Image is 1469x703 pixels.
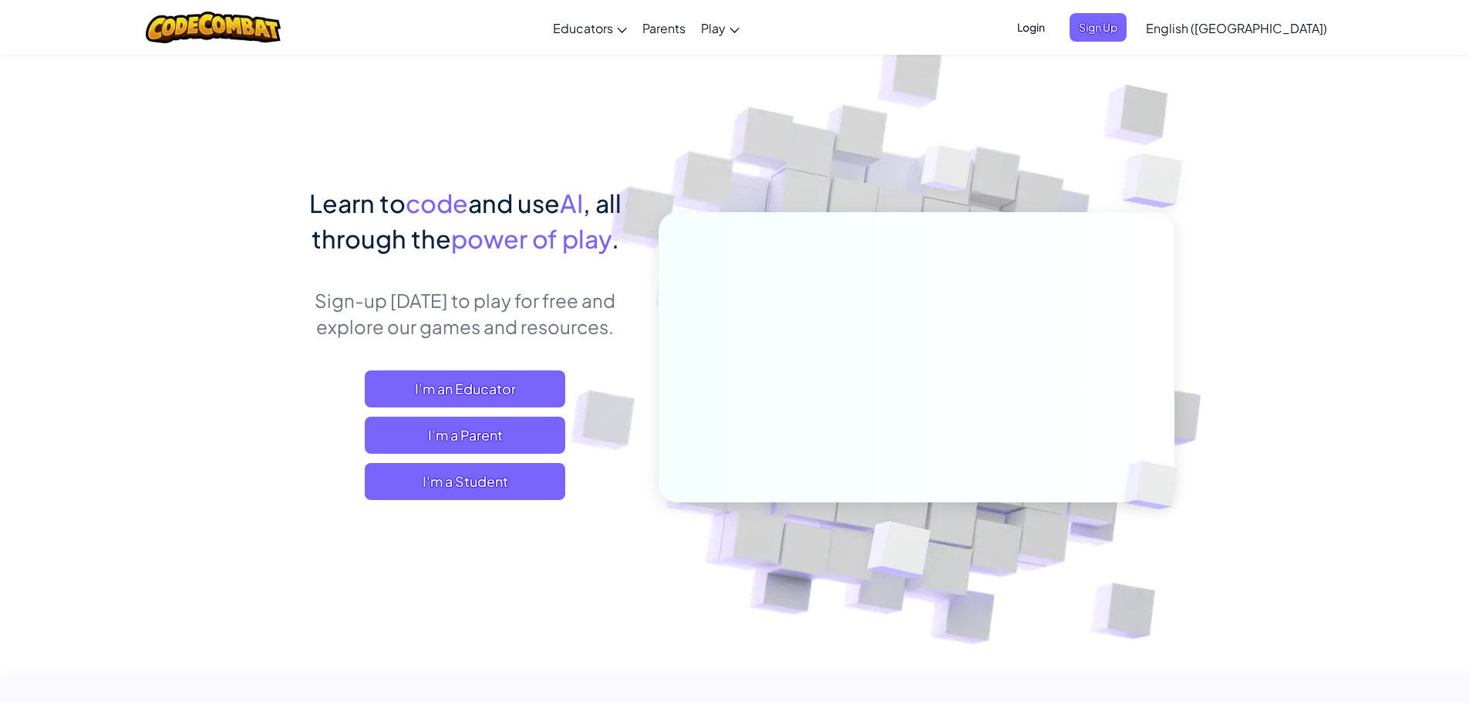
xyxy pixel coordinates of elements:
[468,188,560,218] span: and use
[1146,20,1327,36] span: English ([GEOGRAPHIC_DATA])
[365,417,565,454] a: I'm a Parent
[406,188,468,218] span: code
[1098,429,1214,542] img: Overlap cubes
[1138,7,1335,49] a: English ([GEOGRAPHIC_DATA])
[635,7,693,49] a: Parents
[701,20,726,36] span: Play
[829,488,967,617] img: Overlap cubes
[553,20,613,36] span: Educators
[309,188,406,218] span: Learn to
[365,370,565,407] a: I'm an Educator
[1070,13,1127,42] button: Sign Up
[560,188,583,218] span: AI
[891,115,1002,230] img: Overlap cubes
[295,287,635,340] p: Sign-up [DATE] to play for free and explore our games and resources.
[365,463,565,500] button: I'm a Student
[1092,116,1225,246] img: Overlap cubes
[146,12,281,43] img: CodeCombat logo
[693,7,747,49] a: Play
[545,7,635,49] a: Educators
[612,223,619,254] span: .
[1008,13,1054,42] button: Login
[451,223,612,254] span: power of play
